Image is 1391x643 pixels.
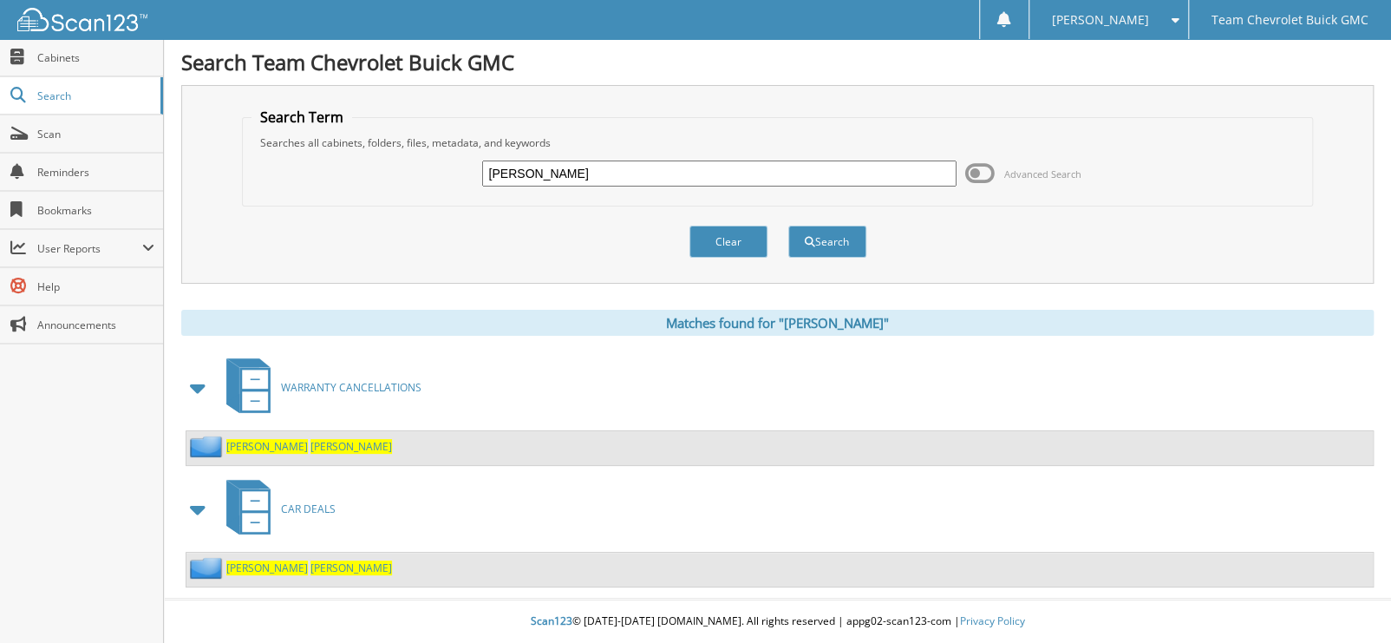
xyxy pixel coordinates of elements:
iframe: Chat Widget [1304,560,1391,643]
span: [PERSON_NAME] [1052,15,1149,25]
img: scan123-logo-white.svg [17,8,147,31]
a: CAR DEALS [216,475,336,543]
span: [PERSON_NAME] [310,439,392,454]
span: Team Chevrolet Buick GMC [1211,15,1368,25]
a: WARRANTY CANCELLATIONS [216,353,421,422]
span: User Reports [37,241,142,256]
a: [PERSON_NAME] [PERSON_NAME] [226,561,392,575]
span: WARRANTY CANCELLATIONS [281,380,421,395]
span: Search [37,89,152,103]
legend: Search Term [251,108,352,127]
span: Advanced Search [1004,167,1081,180]
div: © [DATE]-[DATE] [DOMAIN_NAME]. All rights reserved | appg02-scan123-com | [164,600,1391,643]
div: Searches all cabinets, folders, files, metadata, and keywords [251,135,1304,150]
img: folder2.png [190,436,226,457]
button: Search [788,226,866,258]
span: Reminders [37,165,154,180]
span: [PERSON_NAME] [226,439,308,454]
span: Bookmarks [37,203,154,218]
span: Scan [37,127,154,141]
img: folder2.png [190,557,226,579]
span: Scan123 [531,613,572,628]
span: [PERSON_NAME] [226,561,308,575]
button: Clear [689,226,767,258]
a: Privacy Policy [960,613,1025,628]
span: Announcements [37,318,154,332]
h1: Search Team Chevrolet Buick GMC [181,48,1374,76]
div: Matches found for "[PERSON_NAME]" [181,310,1374,336]
span: CAR DEALS [281,502,336,516]
a: [PERSON_NAME] [PERSON_NAME] [226,439,392,454]
span: [PERSON_NAME] [310,561,392,575]
span: Cabinets [37,50,154,65]
span: Help [37,279,154,294]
